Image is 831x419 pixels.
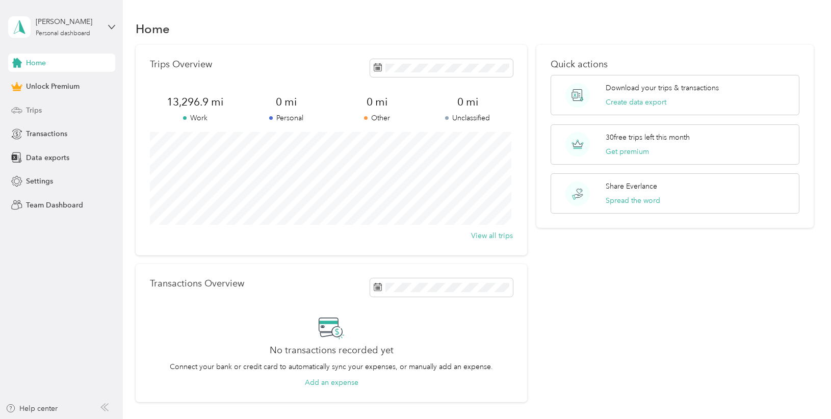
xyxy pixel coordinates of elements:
span: 13,296.9 mi [150,95,241,109]
span: Transactions [26,128,67,139]
button: Help center [6,403,58,414]
span: Trips [26,105,42,116]
span: 0 mi [331,95,422,109]
button: Create data export [606,97,666,108]
p: Connect your bank or credit card to automatically sync your expenses, or manually add an expense. [170,361,493,372]
h1: Home [136,23,170,34]
span: Settings [26,176,53,187]
span: Team Dashboard [26,200,83,211]
p: Unclassified [422,113,513,123]
div: [PERSON_NAME] [36,16,99,27]
div: Personal dashboard [36,31,90,37]
span: Data exports [26,152,69,163]
span: 0 mi [422,95,513,109]
p: Other [331,113,422,123]
p: Transactions Overview [150,278,244,289]
span: Unlock Premium [26,81,80,92]
p: 30 free trips left this month [606,132,690,143]
button: View all trips [471,230,513,241]
p: Share Everlance [606,181,657,192]
p: Download your trips & transactions [606,83,719,93]
iframe: Everlance-gr Chat Button Frame [774,362,831,419]
span: Home [26,58,46,68]
p: Trips Overview [150,59,212,70]
button: Get premium [606,146,649,157]
h2: No transactions recorded yet [270,345,394,356]
p: Work [150,113,241,123]
button: Add an expense [305,377,358,388]
button: Spread the word [606,195,660,206]
p: Quick actions [551,59,799,70]
p: Personal [241,113,331,123]
span: 0 mi [241,95,331,109]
